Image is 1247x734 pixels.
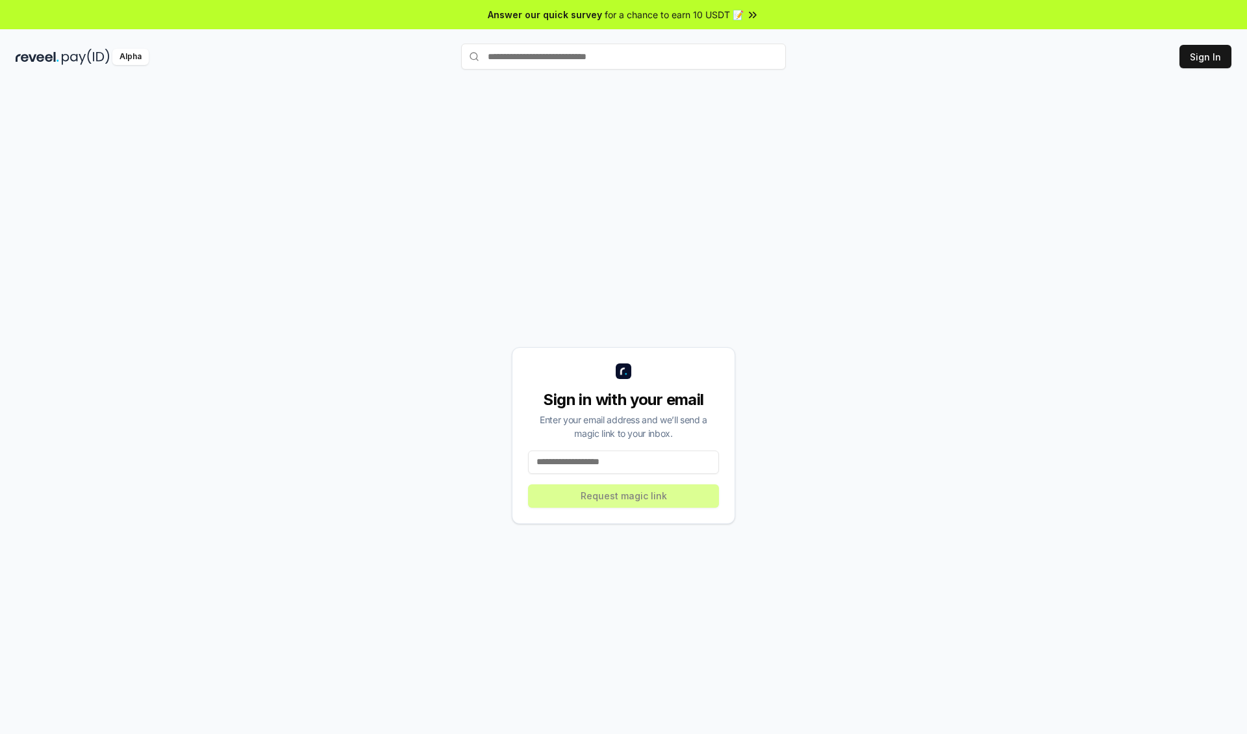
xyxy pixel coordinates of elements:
button: Sign In [1179,45,1231,68]
img: pay_id [62,49,110,65]
img: logo_small [616,363,631,379]
span: for a chance to earn 10 USDT 📝 [605,8,744,21]
div: Sign in with your email [528,389,719,410]
div: Enter your email address and we’ll send a magic link to your inbox. [528,413,719,440]
span: Answer our quick survey [488,8,602,21]
div: Alpha [112,49,149,65]
img: reveel_dark [16,49,59,65]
